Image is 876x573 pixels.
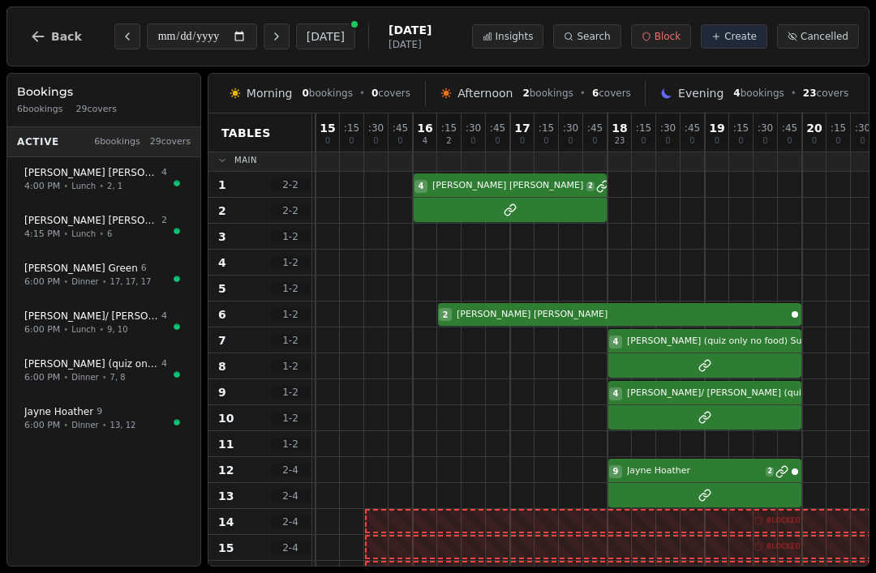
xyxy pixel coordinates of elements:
span: 0 [641,137,646,145]
span: 0 [689,137,694,145]
span: : 30 [466,123,481,133]
span: 0 [302,88,308,99]
span: covers [371,87,410,100]
span: : 30 [758,123,773,133]
span: 1 - 2 [271,282,310,295]
span: • [99,180,104,192]
span: : 15 [344,123,359,133]
span: 6 bookings [17,103,63,117]
span: : 15 [733,123,749,133]
span: 6 [141,262,147,276]
span: 3 [218,229,226,245]
span: 2 - 4 [271,515,310,528]
button: [PERSON_NAME] [PERSON_NAME]44:00 PM•Lunch•2, 1 [14,157,194,202]
span: 0 [860,137,865,145]
span: 6:00 PM [24,371,60,385]
span: 7 [218,332,226,349]
span: • [102,419,107,431]
span: 2 - 2 [271,178,310,191]
span: 15 [218,540,234,556]
span: 2 [766,467,774,477]
span: 1 - 2 [271,308,310,321]
span: 12 [218,462,234,478]
span: 0 [738,137,743,145]
span: 2 - 4 [271,541,310,554]
span: 1 [218,177,226,193]
span: • [99,323,104,336]
span: 2 - 2 [271,204,310,217]
span: : 45 [490,123,505,133]
span: 2 [446,137,451,145]
button: [DATE] [296,24,355,49]
span: : 15 [831,123,846,133]
span: 0 [715,137,719,145]
span: 0 [371,88,378,99]
span: Morning [247,85,293,101]
button: [PERSON_NAME] Green66:00 PM•Dinner•17, 17, 17 [14,253,194,297]
span: Back [51,31,82,42]
button: Search [553,24,620,49]
span: 7, 8 [110,371,126,383]
span: 18 [612,122,627,134]
span: 20 [806,122,822,134]
button: Back [17,17,95,56]
span: 4 [419,180,424,192]
span: 4 [733,88,740,99]
span: [DATE] [389,22,432,38]
span: 2 [522,88,529,99]
h3: Bookings [17,83,191,100]
button: Jayne Hoather96:00 PM•Dinner•13, 12 [14,396,194,441]
span: 0 [397,137,402,145]
span: [PERSON_NAME] [PERSON_NAME] [432,179,583,193]
span: 6 [592,88,599,99]
span: • [63,228,68,240]
span: 8 [218,358,226,374]
span: Dinner [71,371,98,383]
span: 6:00 PM [24,419,60,433]
span: • [791,87,797,100]
span: 0 [543,137,548,145]
span: : 45 [782,123,797,133]
span: 9 [97,405,102,419]
span: 4:15 PM [24,228,60,242]
span: [PERSON_NAME] (quiz only no food) Suart [627,335,814,349]
span: • [359,87,365,100]
span: covers [803,87,848,100]
span: • [63,323,68,336]
span: Insights [496,30,534,43]
span: covers [592,87,631,100]
span: bookings [733,87,784,100]
span: 17, 17, 17 [110,276,152,288]
span: • [580,87,586,100]
span: 16 [417,122,432,134]
span: [DATE] [389,38,432,51]
span: 2, 1 [107,180,122,192]
span: 6:00 PM [24,323,60,337]
span: 4 [161,166,167,180]
span: 0 [325,137,330,145]
span: [PERSON_NAME] (quiz only no food) Suart [24,357,158,370]
span: 9, 10 [107,323,127,336]
span: : 45 [393,123,408,133]
span: 4 [613,336,619,348]
span: : 30 [660,123,676,133]
span: 1 - 2 [271,438,310,451]
span: 0 [812,137,817,145]
span: 0 [520,137,525,145]
span: Block [655,30,681,43]
button: Next day [264,24,290,49]
span: Jayne Hoather [627,464,762,478]
span: [PERSON_NAME]/ [PERSON_NAME] (quiz only no food) Brown [24,310,158,323]
button: [PERSON_NAME] [PERSON_NAME]24:15 PM•Lunch•6 [14,205,194,250]
span: • [63,419,68,431]
span: 6 [218,306,226,323]
button: Block [631,24,691,49]
span: 0 [762,137,767,145]
span: 23 [615,137,625,145]
span: Lunch [71,228,96,240]
span: 4:00 PM [24,180,60,194]
span: Lunch [71,323,96,336]
span: 0 [470,137,475,145]
span: 9 [613,465,619,477]
span: Dinner [71,419,98,431]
